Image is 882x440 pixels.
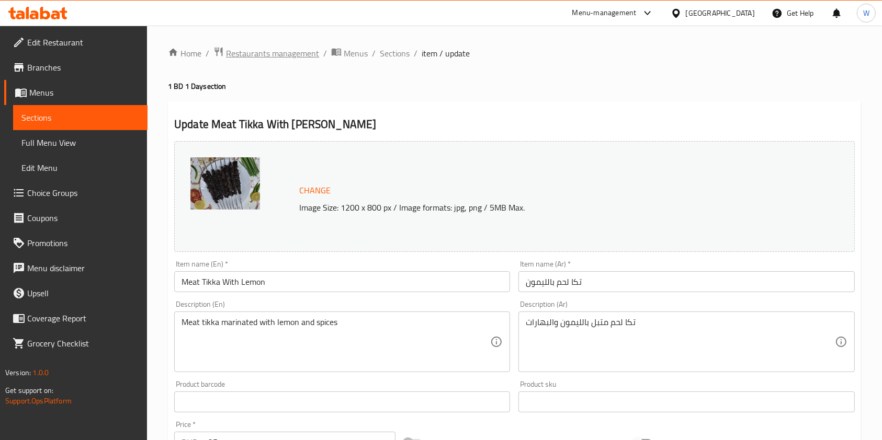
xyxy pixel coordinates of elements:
a: Edit Menu [13,155,148,180]
a: Upsell [4,281,148,306]
span: Choice Groups [27,187,139,199]
div: [GEOGRAPHIC_DATA] [686,7,755,19]
span: Change [299,183,331,198]
p: Image Size: 1200 x 800 px / Image formats: jpg, png / 5MB Max. [295,201,781,214]
a: Coverage Report [4,306,148,331]
span: Menus [344,47,368,60]
a: Sections [13,105,148,130]
input: Please enter product barcode [174,391,510,412]
span: Upsell [27,287,139,299]
a: Branches [4,55,148,80]
span: Branches [27,61,139,74]
span: Edit Restaurant [27,36,139,49]
a: Home [168,47,201,60]
span: Coverage Report [27,312,139,325]
h4: 1 BD 1 Day section [168,81,861,91]
li: / [414,47,417,60]
a: Promotions [4,230,148,256]
span: Edit Menu [21,161,139,174]
span: Version: [5,366,31,379]
textarea: تكا لحم متبل بالليمون والبهارات [526,317,834,367]
button: Change [295,180,335,201]
span: W [863,7,869,19]
a: Full Menu View [13,130,148,155]
span: Full Menu View [21,136,139,149]
a: Menu disclaimer [4,256,148,281]
span: Grocery Checklist [27,337,139,350]
span: 1.0.0 [32,366,49,379]
li: / [323,47,327,60]
span: Get support on: [5,384,53,397]
li: / [372,47,376,60]
a: Menus [331,47,368,60]
input: Enter name Ar [518,271,854,292]
a: Coupons [4,205,148,230]
span: Menus [29,86,139,99]
span: Coupons [27,212,139,224]
h2: Update Meat Tikka With [PERSON_NAME] [174,117,855,132]
nav: breadcrumb [168,47,861,60]
a: Menus [4,80,148,105]
a: Support.OpsPlatform [5,394,72,408]
li: / [206,47,209,60]
img: mmw_637959492059131298 [190,157,260,210]
span: item / update [422,47,470,60]
a: Sections [380,47,410,60]
span: Promotions [27,237,139,249]
span: Restaurants management [226,47,319,60]
span: Menu disclaimer [27,262,139,274]
a: Edit Restaurant [4,30,148,55]
a: Grocery Checklist [4,331,148,356]
a: Restaurants management [213,47,319,60]
input: Please enter product sku [518,391,854,412]
input: Enter name En [174,271,510,292]
a: Choice Groups [4,180,148,205]
span: Sections [21,111,139,124]
textarea: Meat tikka marinated with lemon and spices [182,317,490,367]
div: Menu-management [572,7,637,19]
